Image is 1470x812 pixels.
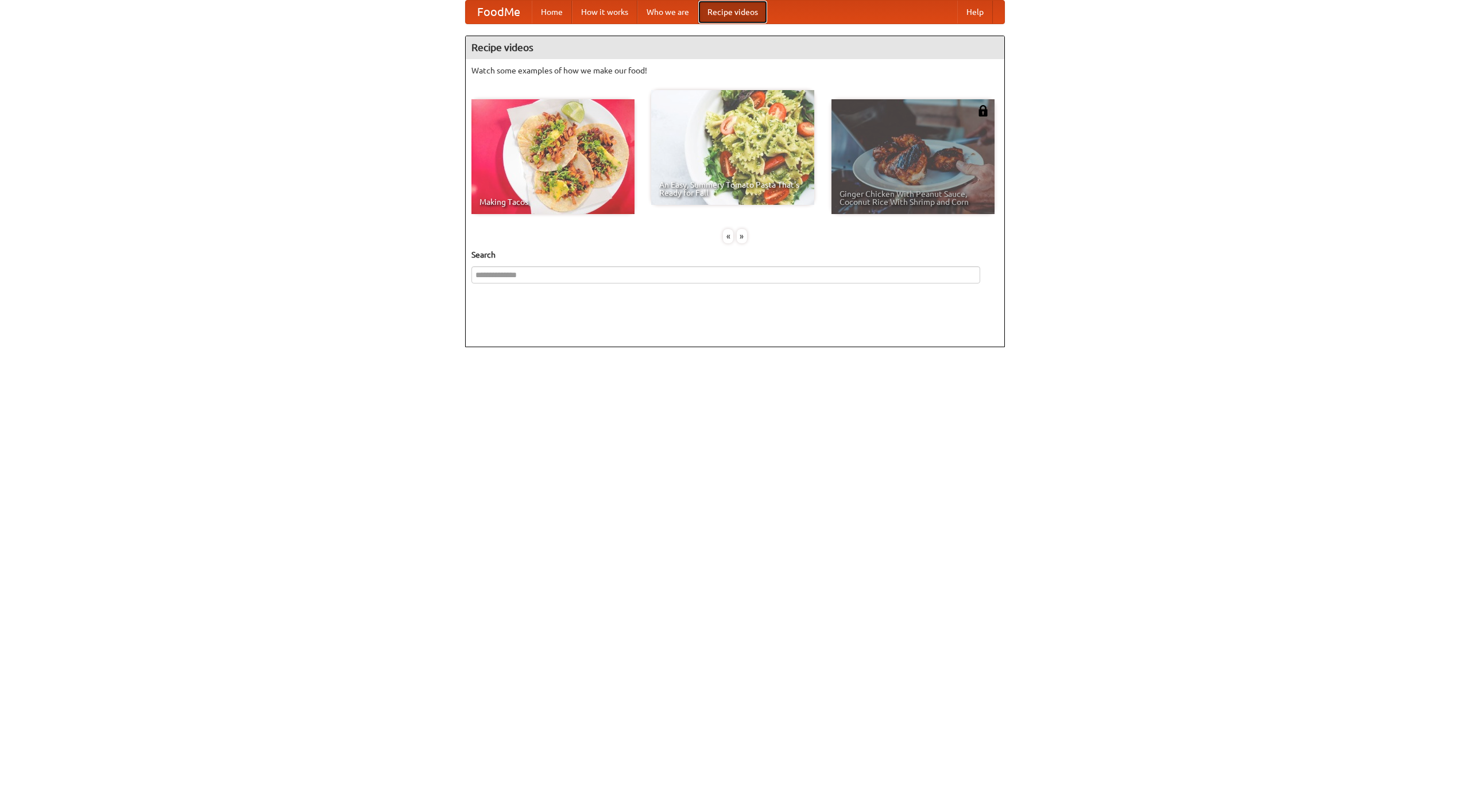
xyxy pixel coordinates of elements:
div: « [723,229,733,243]
a: Who we are [637,1,698,24]
img: 483408.png [977,105,989,116]
h4: Recipe videos [466,36,1004,59]
a: An Easy, Summery Tomato Pasta That's Ready for Fall [651,90,814,205]
h5: Search [471,249,999,261]
a: Making Tacos [471,99,635,214]
a: Help [957,1,993,24]
p: Watch some examples of how we make our food! [471,65,999,76]
a: Home [532,1,572,24]
div: » [737,229,747,243]
span: Making Tacos [479,198,626,206]
a: How it works [572,1,637,24]
a: FoodMe [466,1,532,24]
span: An Easy, Summery Tomato Pasta That's Ready for Fall [659,181,806,197]
a: Recipe videos [698,1,767,24]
